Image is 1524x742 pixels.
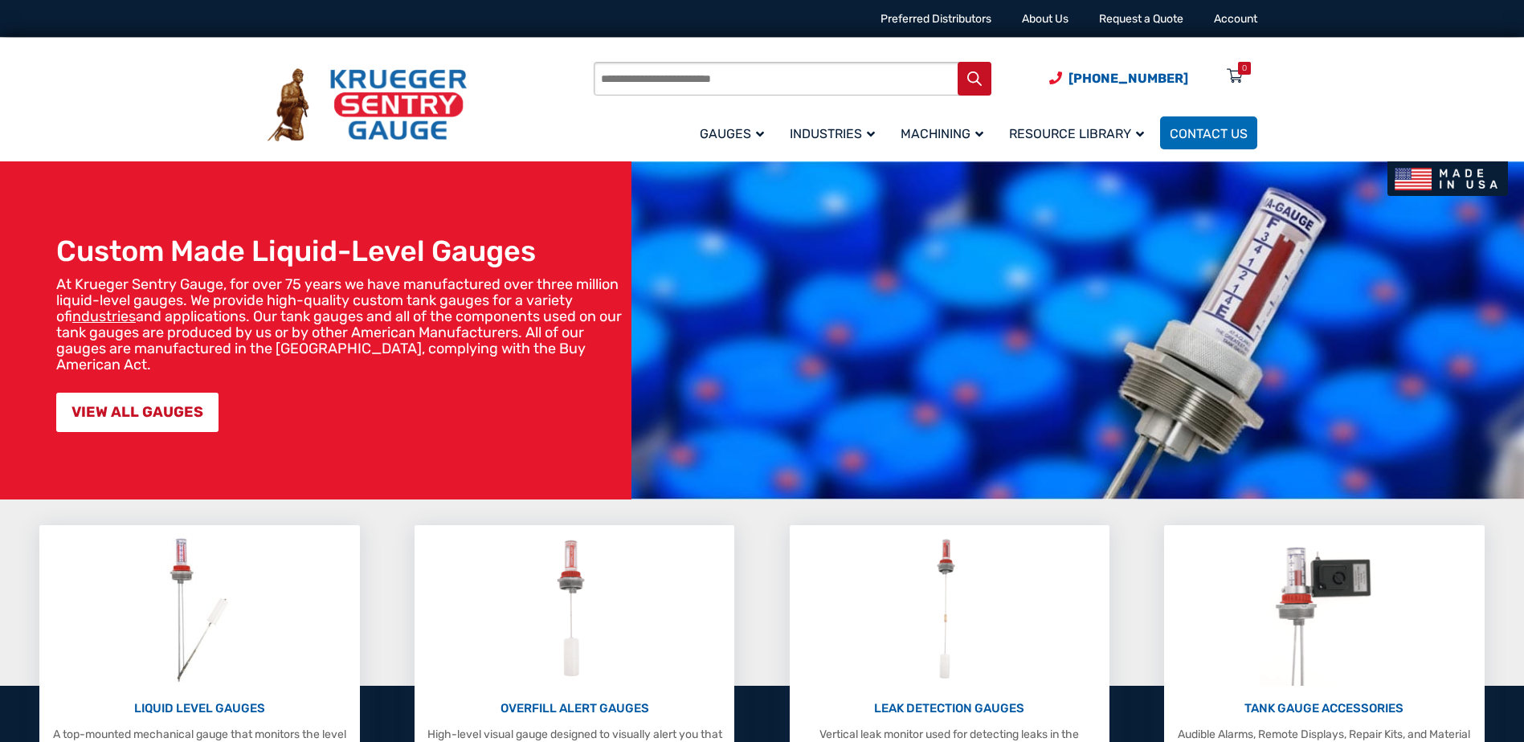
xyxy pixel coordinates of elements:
[47,699,351,718] p: LIQUID LEVEL GAUGES
[1387,161,1508,196] img: Made In USA
[780,114,891,152] a: Industries
[1260,533,1389,686] img: Tank Gauge Accessories
[268,68,467,142] img: Krueger Sentry Gauge
[999,114,1160,152] a: Resource Library
[1009,126,1144,141] span: Resource Library
[880,12,991,26] a: Preferred Distributors
[56,234,623,268] h1: Custom Made Liquid-Level Gauges
[917,533,981,686] img: Leak Detection Gauges
[1242,62,1247,75] div: 0
[1022,12,1068,26] a: About Us
[798,699,1101,718] p: LEAK DETECTION GAUGES
[790,126,875,141] span: Industries
[690,114,780,152] a: Gauges
[539,533,611,686] img: Overfill Alert Gauges
[1170,126,1248,141] span: Contact Us
[1172,699,1476,718] p: TANK GAUGE ACCESSORIES
[1049,68,1188,88] a: Phone Number (920) 434-8860
[901,126,983,141] span: Machining
[1068,71,1188,86] span: [PHONE_NUMBER]
[56,276,623,373] p: At Krueger Sentry Gauge, for over 75 years we have manufactured over three million liquid-level g...
[72,308,136,325] a: industries
[56,393,219,432] a: VIEW ALL GAUGES
[700,126,764,141] span: Gauges
[1214,12,1257,26] a: Account
[423,699,726,718] p: OVERFILL ALERT GAUGES
[157,533,242,686] img: Liquid Level Gauges
[891,114,999,152] a: Machining
[1160,116,1257,149] a: Contact Us
[1099,12,1183,26] a: Request a Quote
